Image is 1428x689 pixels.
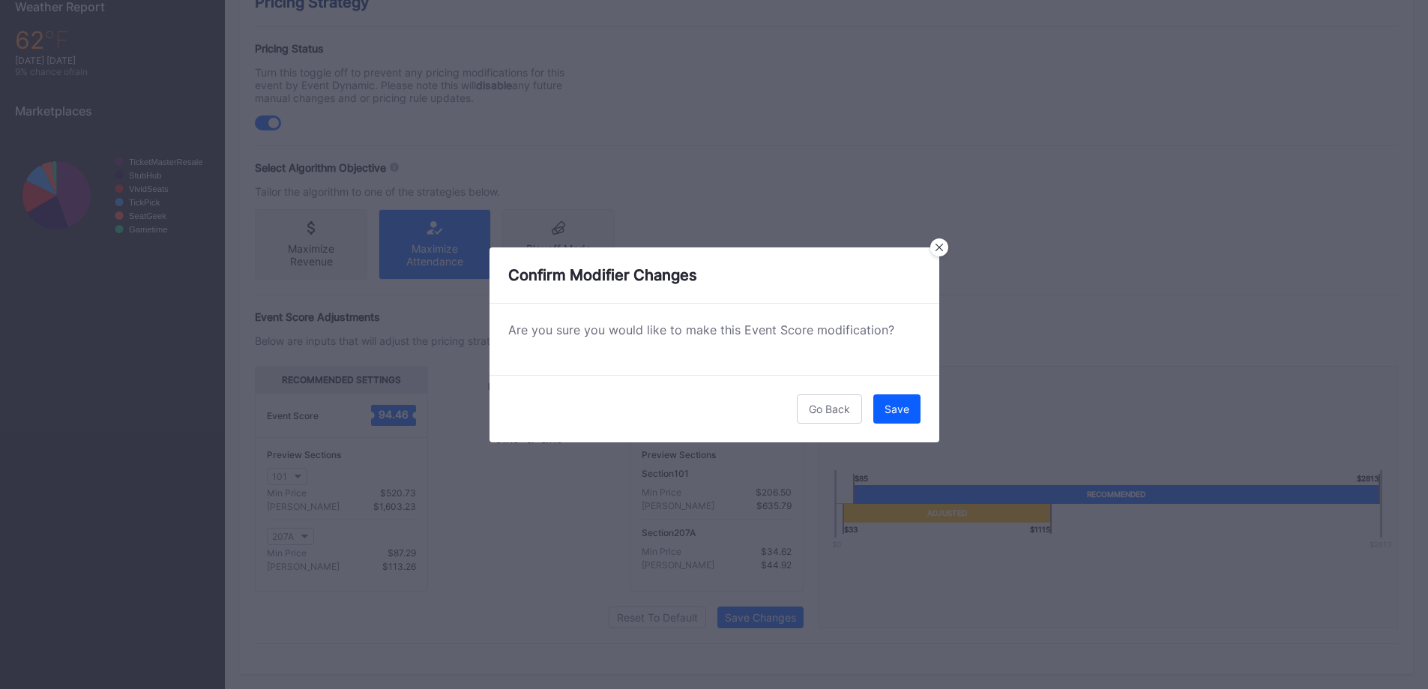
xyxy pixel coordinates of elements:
[508,322,921,337] div: Are you sure you would like to make this Event Score modification?
[885,403,909,415] div: Save
[873,394,921,424] button: Save
[797,394,862,424] button: Go Back
[489,247,939,304] div: Confirm Modifier Changes
[809,403,850,415] div: Go Back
